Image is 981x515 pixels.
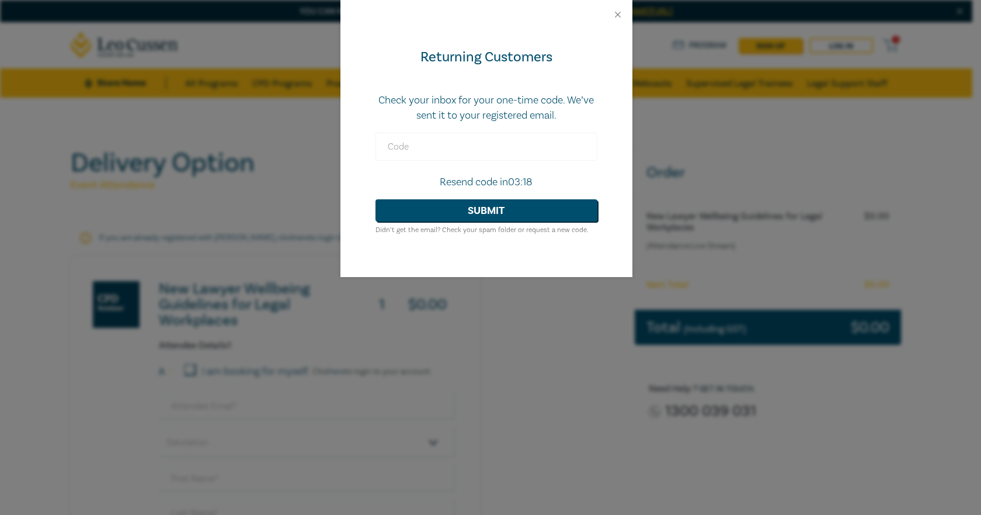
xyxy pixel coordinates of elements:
button: Submit [375,199,597,222]
input: Code [375,133,597,161]
p: Check your inbox for your one-time code. We’ve sent it to your registered email. [375,93,597,123]
button: Close [613,9,623,20]
div: Returning Customers [375,48,597,67]
p: Resend code in 03:18 [375,175,597,190]
small: Didn’t get the email? Check your spam folder or request a new code. [375,226,589,234]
